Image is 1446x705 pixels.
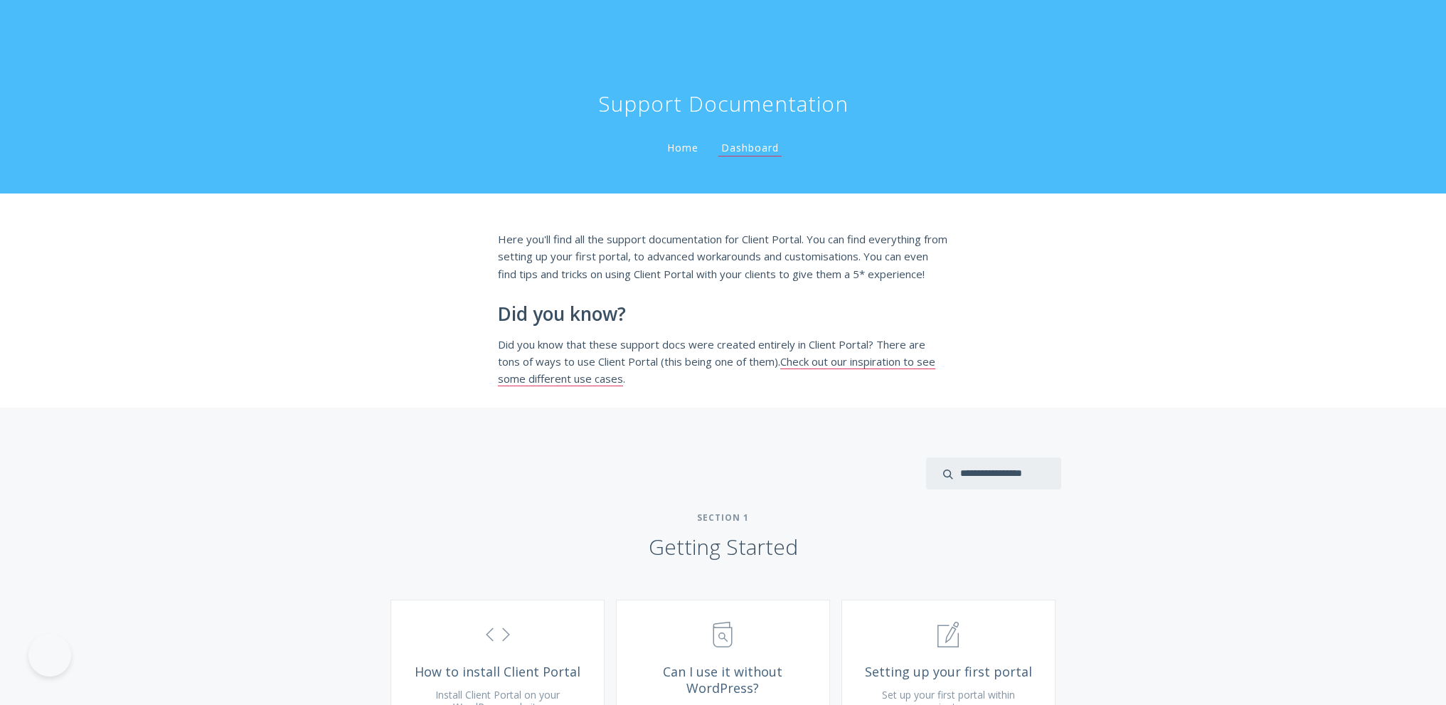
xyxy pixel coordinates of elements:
input: search input [926,457,1061,489]
h1: Support Documentation [598,90,849,118]
span: Can I use it without WordPress? [638,664,808,696]
a: Home [664,141,701,154]
a: Dashboard [718,141,782,157]
p: Did you know that these support docs were created entirely in Client Portal? There are tons of wa... [498,336,949,388]
span: Setting up your first portal [863,664,1033,680]
span: How to install Client Portal [413,664,583,680]
iframe: Toggle Customer Support [28,634,71,677]
h2: Did you know? [498,304,949,325]
p: Here you'll find all the support documentation for Client Portal. You can find everything from se... [498,230,949,282]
